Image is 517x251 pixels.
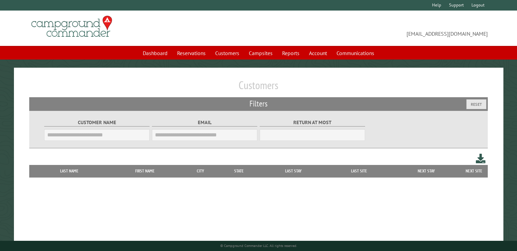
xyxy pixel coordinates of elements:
[29,97,488,110] h2: Filters
[184,165,218,177] th: City
[173,47,210,60] a: Reservations
[33,165,106,177] th: Last Name
[152,119,258,127] label: Email
[466,99,486,109] button: Reset
[278,47,304,60] a: Reports
[245,47,277,60] a: Campsites
[392,165,460,177] th: Next Stay
[260,165,326,177] th: Last Stay
[106,165,184,177] th: First Name
[220,244,297,248] small: © Campground Commander LLC. All rights reserved.
[305,47,331,60] a: Account
[139,47,172,60] a: Dashboard
[461,165,488,177] th: Next Site
[218,165,260,177] th: State
[332,47,378,60] a: Communications
[260,119,365,127] label: Return at most
[327,165,392,177] th: Last Site
[29,13,114,40] img: Campground Commander
[29,79,488,97] h1: Customers
[259,19,488,38] span: [EMAIL_ADDRESS][DOMAIN_NAME]
[44,119,150,127] label: Customer Name
[211,47,243,60] a: Customers
[476,152,486,165] a: Download this customer list (.csv)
